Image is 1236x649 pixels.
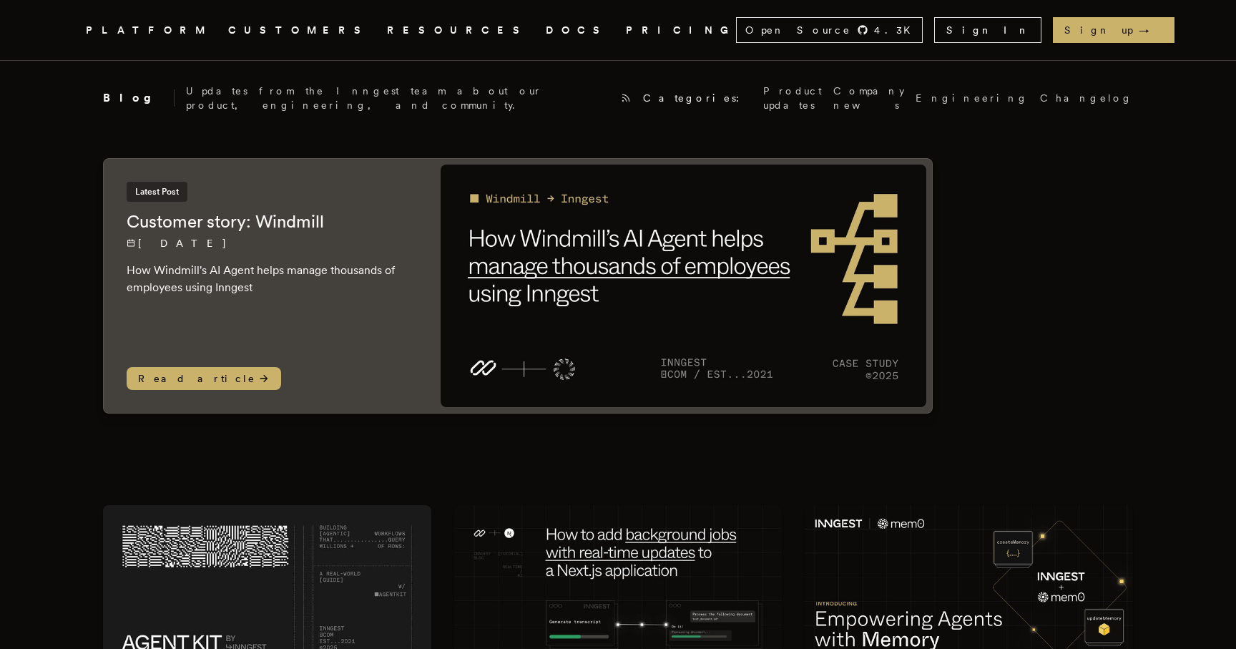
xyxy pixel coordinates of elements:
a: Changelog [1040,91,1133,105]
a: Sign up [1053,17,1174,43]
p: Updates from the Inngest team about our product, engineering, and community. [186,84,609,112]
h2: Customer story: Windmill [127,210,412,233]
a: Product updates [763,84,822,112]
span: Open Source [745,23,851,37]
a: CUSTOMERS [228,21,370,39]
a: DOCS [546,21,609,39]
span: Categories: [643,91,752,105]
h2: Blog [103,89,175,107]
p: [DATE] [127,236,412,250]
p: How Windmill's AI Agent helps manage thousands of employees using Inngest [127,262,412,296]
span: → [1139,23,1163,37]
a: Company news [833,84,904,112]
a: PRICING [626,21,736,39]
a: Latest PostCustomer story: Windmill[DATE] How Windmill's AI Agent helps manage thousands of emplo... [103,158,933,414]
span: Read article [127,367,281,390]
a: Sign In [934,17,1041,43]
a: Engineering [916,91,1029,105]
button: PLATFORM [86,21,211,39]
span: Latest Post [127,182,187,202]
span: 4.3 K [874,23,919,37]
img: Featured image for Customer story: Windmill blog post [441,165,926,407]
button: RESOURCES [387,21,529,39]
